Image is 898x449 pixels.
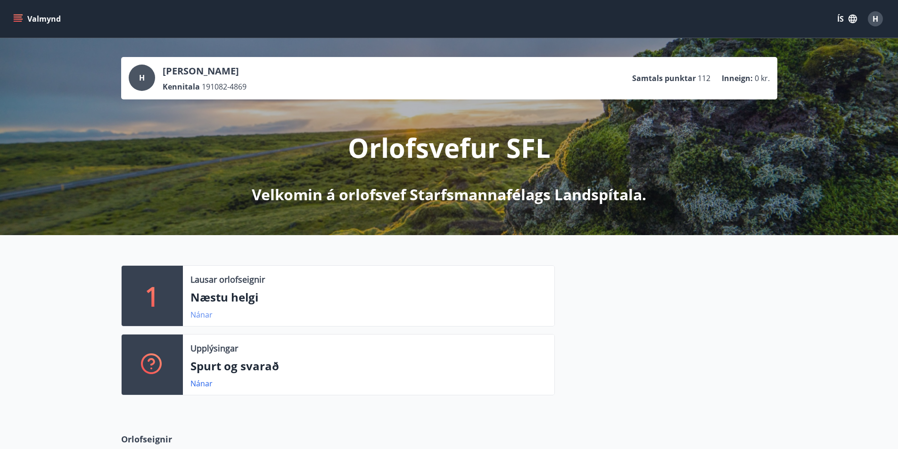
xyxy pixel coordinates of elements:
p: Næstu helgi [190,289,547,305]
span: H [139,73,145,83]
p: Spurt og svarað [190,358,547,374]
p: Velkomin á orlofsvef Starfsmannafélags Landspítala. [252,184,646,205]
p: Samtals punktar [632,73,696,83]
p: 1 [145,278,160,314]
p: Kennitala [163,82,200,92]
p: Lausar orlofseignir [190,273,265,286]
button: H [864,8,887,30]
p: [PERSON_NAME] [163,65,247,78]
p: Inneign : [722,73,753,83]
span: Orlofseignir [121,433,172,445]
button: ÍS [832,10,862,27]
span: 0 kr. [755,73,770,83]
span: H [873,14,878,24]
a: Nánar [190,310,213,320]
span: 112 [698,73,710,83]
p: Orlofsvefur SFL [348,130,551,165]
span: 191082-4869 [202,82,247,92]
a: Nánar [190,378,213,389]
p: Upplýsingar [190,342,238,354]
button: menu [11,10,65,27]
